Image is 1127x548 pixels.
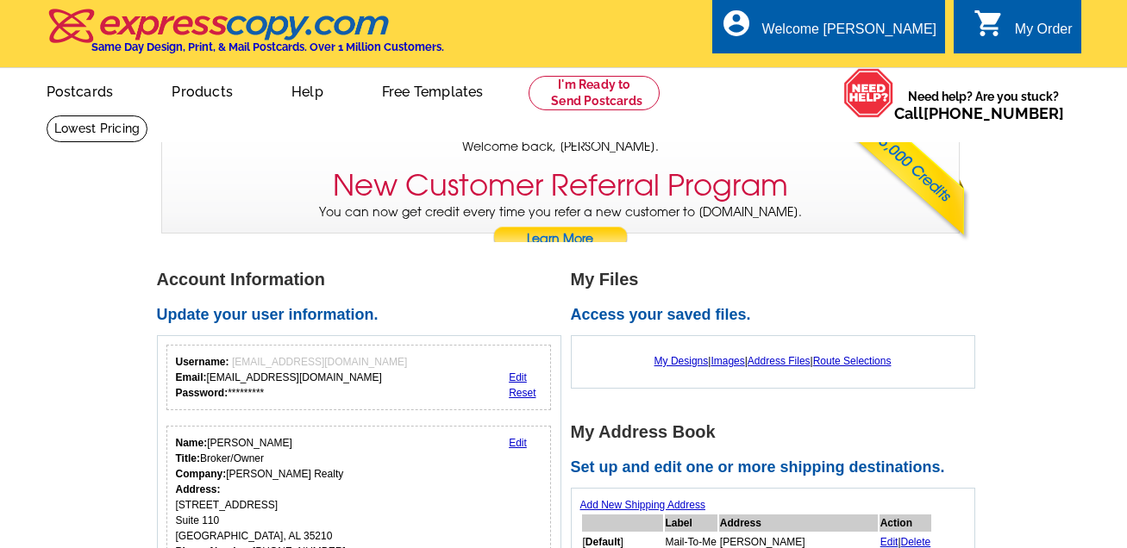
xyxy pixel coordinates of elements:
a: Images [711,355,744,367]
i: account_circle [721,8,752,39]
strong: Email: [176,371,207,383]
h2: Access your saved files. [571,306,985,325]
a: Postcards [19,70,141,110]
h2: Set up and edit one or more shipping destinations. [571,458,985,477]
div: My Order [1015,22,1073,46]
strong: Title: [176,452,200,464]
i: shopping_cart [974,8,1005,39]
h1: Account Information [157,271,571,289]
p: You can now get credit every time you refer a new customer to [DOMAIN_NAME]. [162,203,959,252]
span: Need help? Are you stuck? [894,88,1073,122]
a: Edit [509,371,527,383]
a: Free Templates [354,70,511,110]
a: Address Files [748,355,811,367]
a: Add New Shipping Address [580,499,705,511]
strong: Company: [176,468,227,480]
a: Edit [509,437,527,449]
th: Address [719,514,878,532]
img: help [843,68,894,118]
a: Reset [509,387,535,399]
strong: Username: [176,356,229,368]
a: Help [264,70,351,110]
h4: Same Day Design, Print, & Mail Postcards. Over 1 Million Customers. [91,40,444,53]
th: Action [880,514,932,532]
strong: Address: [176,483,221,495]
h1: My Address Book [571,423,985,441]
div: Welcome [PERSON_NAME] [762,22,936,46]
a: Products [144,70,260,110]
a: Route Selections [813,355,892,367]
strong: Name: [176,437,208,449]
a: shopping_cart My Order [974,19,1073,40]
b: Default [585,536,621,548]
a: Same Day Design, Print, & Mail Postcards. Over 1 Million Customers. [47,21,444,53]
a: [PHONE_NUMBER] [924,104,1064,122]
strong: Password: [176,387,229,399]
a: Edit [880,536,898,548]
th: Label [665,514,717,532]
h1: My Files [571,271,985,289]
a: My Designs [654,355,709,367]
span: Call [894,104,1064,122]
h2: Update your user information. [157,306,571,325]
div: Your login information. [166,345,552,410]
div: | | | [580,345,966,377]
a: Learn More [492,227,629,252]
a: Delete [901,536,931,548]
span: [EMAIL_ADDRESS][DOMAIN_NAME] [232,356,407,368]
h3: New Customer Referral Program [333,168,788,203]
span: Welcome back, [PERSON_NAME]. [462,138,659,156]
